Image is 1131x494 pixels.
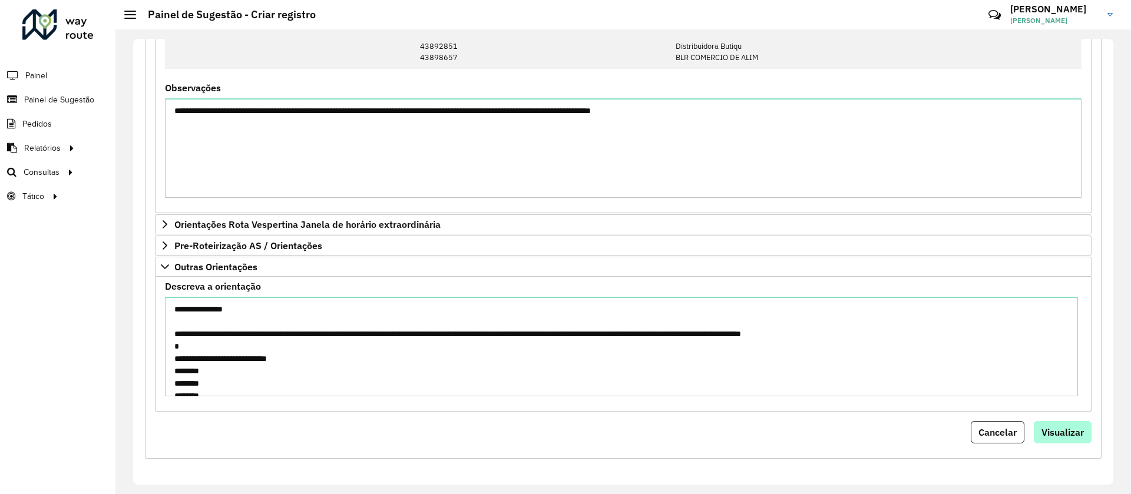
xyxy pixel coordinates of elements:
span: Painel [25,69,47,82]
span: Orientações Rota Vespertina Janela de horário extraordinária [174,220,441,229]
a: Outras Orientações [155,257,1092,277]
label: Observações [165,81,221,95]
span: Painel de Sugestão [24,94,94,106]
span: Pedidos [22,118,52,130]
label: Descreva a orientação [165,279,261,293]
a: Contato Rápido [982,2,1007,28]
span: Relatórios [24,142,61,154]
span: Pre-Roteirização AS / Orientações [174,241,322,250]
span: Visualizar [1041,426,1084,438]
span: Tático [22,190,44,203]
span: Cancelar [978,426,1017,438]
button: Visualizar [1034,421,1092,443]
span: [PERSON_NAME] [1010,15,1099,26]
a: Pre-Roteirização AS / Orientações [155,236,1092,256]
h3: [PERSON_NAME] [1010,4,1099,15]
span: Outras Orientações [174,262,257,271]
span: Consultas [24,166,59,178]
h2: Painel de Sugestão - Criar registro [136,8,316,21]
button: Cancelar [971,421,1024,443]
div: Outras Orientações [155,277,1092,412]
a: Orientações Rota Vespertina Janela de horário extraordinária [155,214,1092,234]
